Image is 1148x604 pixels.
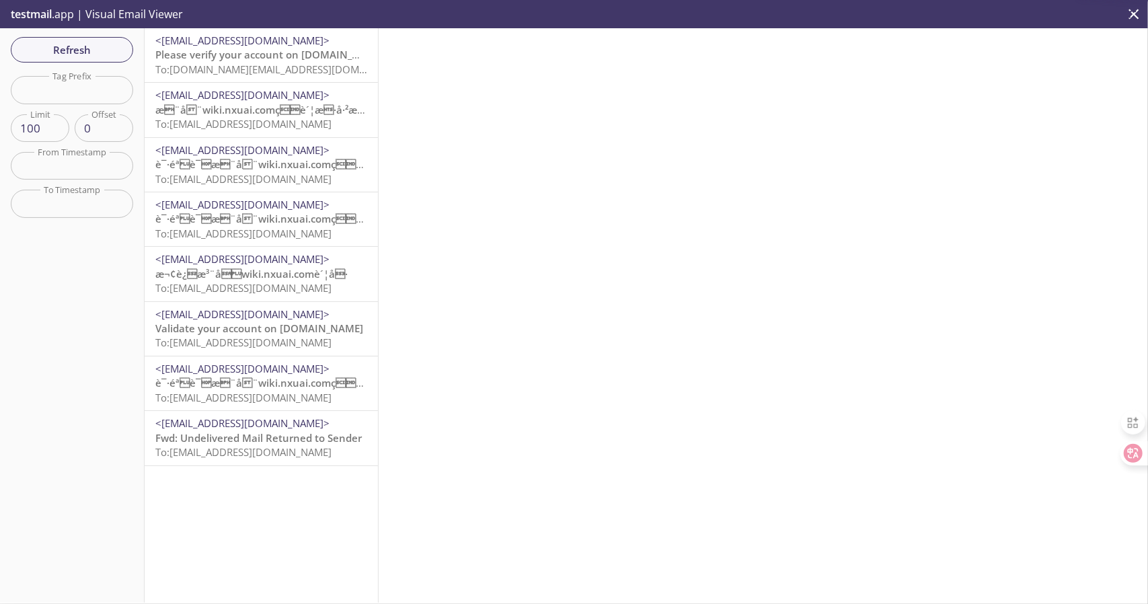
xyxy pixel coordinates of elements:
div: <[EMAIL_ADDRESS][DOMAIN_NAME]>Please verify your account on [DOMAIN_NAME]To:[DOMAIN_NAME][EMAIL_A... [145,28,378,82]
span: æ¬¢è¿æ³¨åwiki.nxuai.comè´¦å· [155,267,348,280]
span: To: [EMAIL_ADDRESS][DOMAIN_NAME] [155,117,332,130]
span: To: [EMAIL_ADDRESS][DOMAIN_NAME] [155,172,332,186]
span: <[EMAIL_ADDRESS][DOMAIN_NAME]> [155,252,330,266]
span: Please verify your account on [DOMAIN_NAME] [155,48,385,61]
span: To: [EMAIL_ADDRESS][DOMAIN_NAME] [155,391,332,404]
span: Fwd: Undelivered Mail Returned to Sender [155,431,362,445]
span: è¯·éªè¯æ¨å¨wiki.nxuai.comçè´¦æ· [155,157,392,171]
span: To: [DOMAIN_NAME][EMAIL_ADDRESS][DOMAIN_NAME] [155,63,411,76]
span: To: [EMAIL_ADDRESS][DOMAIN_NAME] [155,336,332,349]
span: To: [EMAIL_ADDRESS][DOMAIN_NAME] [155,227,332,240]
span: To: [EMAIL_ADDRESS][DOMAIN_NAME] [155,281,332,295]
span: è¯·éªè¯æ¨å¨wiki.nxuai.comçè´¦æ· [155,212,392,225]
span: testmail [11,7,52,22]
span: <[EMAIL_ADDRESS][DOMAIN_NAME]> [155,143,330,157]
span: Refresh [22,41,122,59]
nav: emails [145,28,378,466]
div: <[EMAIL_ADDRESS][DOMAIN_NAME]>æ¨å¨wiki.nxuai.comçè´¦æ·å·²æ¿æ´»To:[EMAIL_ADDRESS][DOMAIN_NAME] [145,83,378,137]
div: <[EMAIL_ADDRESS][DOMAIN_NAME]>Fwd: Undelivered Mail Returned to SenderTo:[EMAIL_ADDRESS][DOMAIN_N... [145,411,378,465]
div: <[EMAIL_ADDRESS][DOMAIN_NAME]>æ¬¢è¿æ³¨åwiki.nxuai.comè´¦å·To:[EMAIL_ADDRESS][DOMAIN_NAME] [145,247,378,301]
span: <[EMAIL_ADDRESS][DOMAIN_NAME]> [155,362,330,375]
span: è¯·éªè¯æ¨å¨wiki.nxuai.comçè´¦æ· [155,376,392,389]
span: <[EMAIL_ADDRESS][DOMAIN_NAME]> [155,416,330,430]
button: Refresh [11,37,133,63]
span: <[EMAIL_ADDRESS][DOMAIN_NAME]> [155,34,330,47]
div: <[EMAIL_ADDRESS][DOMAIN_NAME]>è¯·éªè¯æ¨å¨wiki.nxuai.comçè´¦æ·To:[EMAIL_ADDRESS][DOMAIN_NAME] [145,192,378,246]
span: To: [EMAIL_ADDRESS][DOMAIN_NAME] [155,445,332,459]
span: <[EMAIL_ADDRESS][DOMAIN_NAME]> [155,198,330,211]
div: <[EMAIL_ADDRESS][DOMAIN_NAME]>Validate your account on [DOMAIN_NAME]To:[EMAIL_ADDRESS][DOMAIN_NAME] [145,302,378,356]
span: æ¨å¨wiki.nxuai.comçè´¦æ·å·²æ¿æ´» [155,103,389,116]
span: <[EMAIL_ADDRESS][DOMAIN_NAME]> [155,88,330,102]
div: <[EMAIL_ADDRESS][DOMAIN_NAME]>è¯·éªè¯æ¨å¨wiki.nxuai.comçè´¦æ·To:[EMAIL_ADDRESS][DOMAIN_NAME] [145,356,378,410]
span: <[EMAIL_ADDRESS][DOMAIN_NAME]> [155,307,330,321]
span: Validate your account on [DOMAIN_NAME] [155,322,363,335]
div: <[EMAIL_ADDRESS][DOMAIN_NAME]>è¯·éªè¯æ¨å¨wiki.nxuai.comçè´¦æ·To:[EMAIL_ADDRESS][DOMAIN_NAME] [145,138,378,192]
